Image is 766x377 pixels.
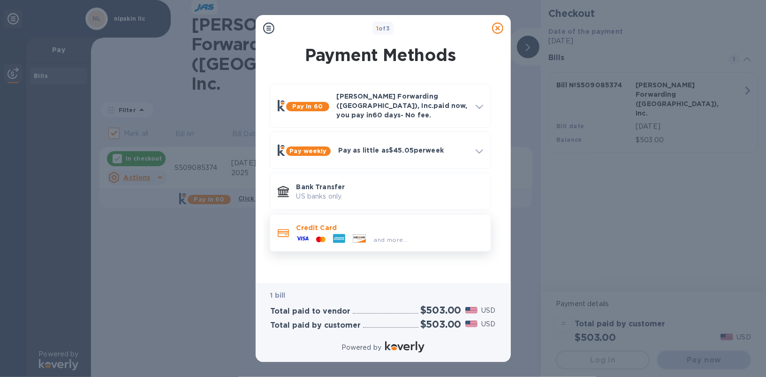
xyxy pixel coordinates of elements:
[376,25,379,32] span: 1
[271,292,286,299] b: 1 bill
[296,182,483,192] p: Bank Transfer
[268,45,493,65] h1: Payment Methods
[290,147,327,154] b: Pay weekly
[465,321,478,327] img: USD
[337,92,468,120] p: [PERSON_NAME] Forwarding ([GEOGRAPHIC_DATA]), Inc. paid now, you pay in 60 days - No fee.
[481,306,495,315] p: USD
[420,304,462,316] h2: $503.00
[481,319,495,329] p: USD
[296,223,483,232] p: Credit Card
[338,146,468,155] p: Pay as little as $45.05 per week
[341,343,381,353] p: Powered by
[465,307,478,314] img: USD
[292,103,323,110] b: Pay in 60
[420,318,462,330] h2: $503.00
[271,307,351,316] h3: Total paid to vendor
[376,25,390,32] b: of 3
[271,321,361,330] h3: Total paid by customer
[374,236,408,243] span: and more...
[296,192,483,201] p: US banks only.
[385,341,425,353] img: Logo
